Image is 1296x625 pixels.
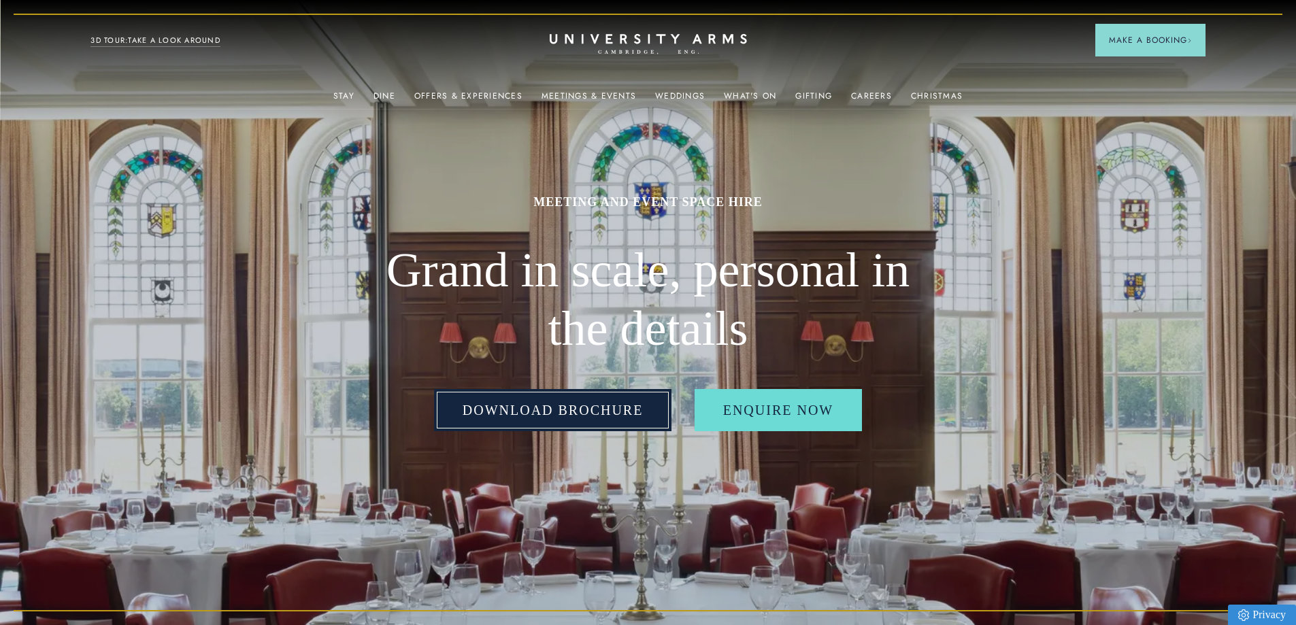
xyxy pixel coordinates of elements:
a: Home [550,34,747,55]
h1: MEETING AND EVENT SPACE HIRE [376,194,920,210]
a: Christmas [911,91,963,109]
a: 3D TOUR:TAKE A LOOK AROUND [90,35,220,47]
h2: Grand in scale, personal in the details [376,241,920,358]
a: Weddings [655,91,705,109]
button: Make a BookingArrow icon [1095,24,1206,56]
a: Gifting [795,91,832,109]
img: Privacy [1238,609,1249,621]
a: Stay [333,91,354,109]
img: Arrow icon [1187,38,1192,43]
a: Offers & Experiences [414,91,522,109]
a: Meetings & Events [542,91,636,109]
a: What's On [724,91,776,109]
span: Make a Booking [1109,34,1192,46]
a: Enquire Now [695,389,863,431]
a: Careers [851,91,892,109]
a: Download Brochure [434,389,672,431]
a: Privacy [1228,605,1296,625]
a: Dine [373,91,395,109]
